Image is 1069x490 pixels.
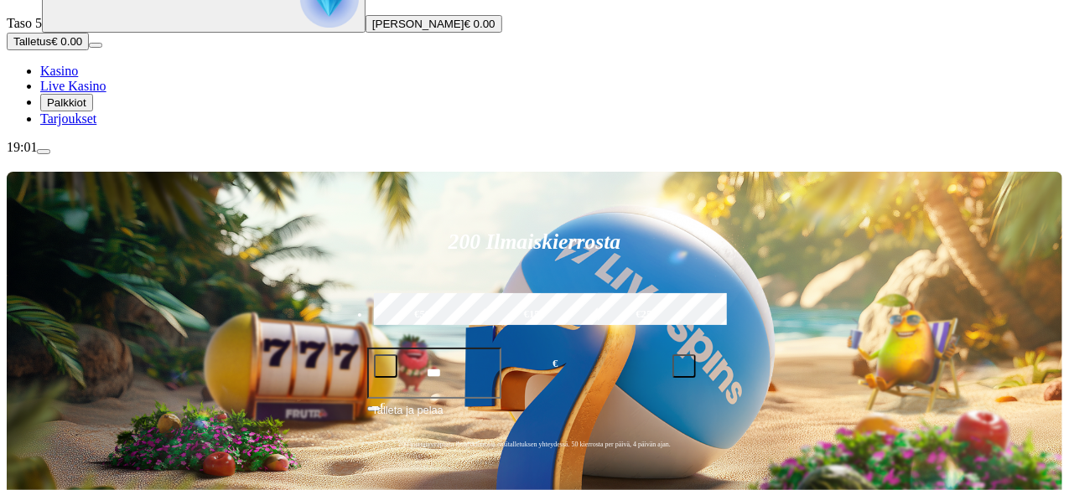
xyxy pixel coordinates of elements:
span: € 0.00 [464,18,496,30]
span: Taso 5 [7,16,42,30]
button: plus icon [672,354,696,378]
span: Palkkiot [47,96,86,109]
span: € [381,400,386,410]
button: menu [37,149,50,154]
span: [PERSON_NAME] [372,18,464,30]
button: Talletusplus icon€ 0.00 [7,33,89,50]
a: Tarjoukset [40,111,96,126]
button: menu [89,43,102,48]
span: Talleta ja pelaa [372,402,444,432]
span: 19:01 [7,140,37,154]
label: €50 [370,291,476,339]
nav: Main menu [7,64,1062,126]
button: [PERSON_NAME]€ 0.00 [366,15,502,33]
a: Kasino [40,64,78,78]
button: Talleta ja pelaa [367,401,703,433]
label: €150 [481,291,588,339]
button: minus icon [374,354,397,378]
button: Palkkiot [40,94,93,111]
span: € [553,356,558,372]
span: € 0.00 [51,35,82,48]
span: Talletus [13,35,51,48]
label: €250 [594,291,700,339]
a: Live Kasino [40,79,106,93]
